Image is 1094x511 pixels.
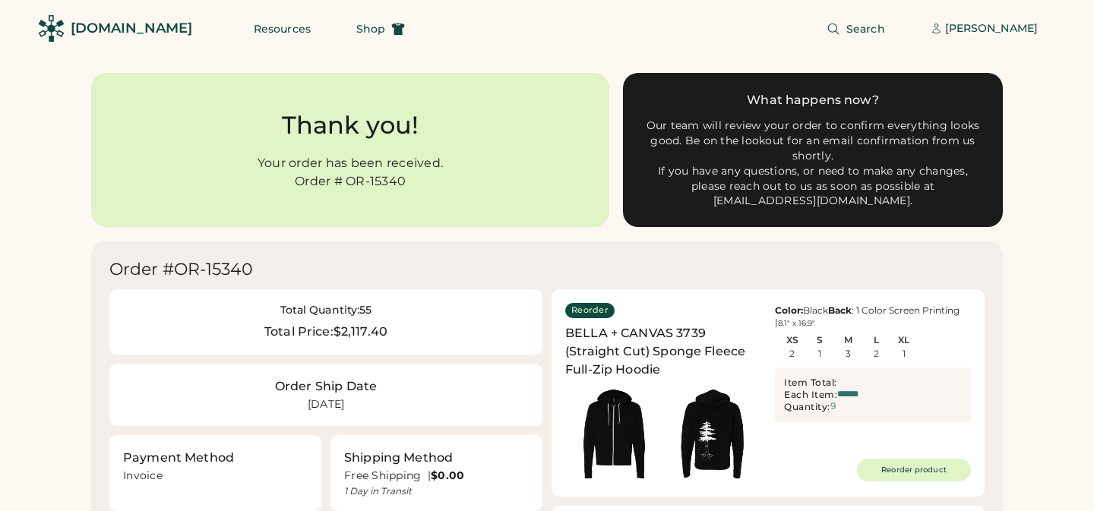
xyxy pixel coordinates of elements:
[945,21,1038,36] div: [PERSON_NAME]
[830,401,836,412] div: 9
[431,468,464,482] strong: $0.00
[775,304,971,329] div: Black : 1 Color Screen Printing |
[338,14,423,44] button: Shop
[834,335,862,345] div: M
[846,349,851,359] div: 3
[280,303,360,318] div: Total Quantity:
[784,401,830,413] div: Quantity:
[334,323,387,341] div: $2,117.40
[308,397,345,412] div: [DATE]
[890,335,918,345] div: XL
[775,304,803,316] strong: Color:
[903,349,906,359] div: 1
[356,24,385,34] span: Shop
[846,24,885,34] span: Search
[789,349,795,359] div: 2
[806,335,834,345] div: S
[236,14,329,44] button: Resources
[663,385,761,483] img: generate-image
[641,91,985,109] div: What happens now?
[344,468,529,484] div: Free Shipping |
[818,349,821,359] div: 1
[828,304,852,316] strong: Back
[275,377,377,396] div: Order Ship Date
[857,459,971,481] button: Reorder product
[808,14,903,44] button: Search
[109,259,253,280] div: Order #OR-15340
[109,110,591,140] div: Thank you!
[778,318,815,328] font: 8.1" x 16.9"
[784,377,837,389] div: Item Total:
[784,389,837,401] div: Each Item:
[862,335,890,345] div: L
[38,15,65,42] img: Rendered Logo - Screens
[565,324,761,379] div: BELLA + CANVAS 3739 (Straight Cut) Sponge Fleece Full-Zip Hoodie
[778,335,806,345] div: XS
[874,349,879,359] div: 2
[264,323,334,341] div: Total Price:
[123,449,234,467] div: Payment Method
[565,385,663,483] img: generate-image
[344,485,529,497] div: 1 Day in Transit
[344,449,453,467] div: Shipping Method
[71,19,192,38] div: [DOMAIN_NAME]
[109,154,591,172] div: Your order has been received.
[641,118,985,209] div: Our team will review your order to confirm everything looks good. Be on the lookout for an email ...
[359,303,372,318] div: 55
[571,304,609,317] div: Reorder
[123,468,308,487] div: Invoice
[109,172,591,191] div: Order # OR-15340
